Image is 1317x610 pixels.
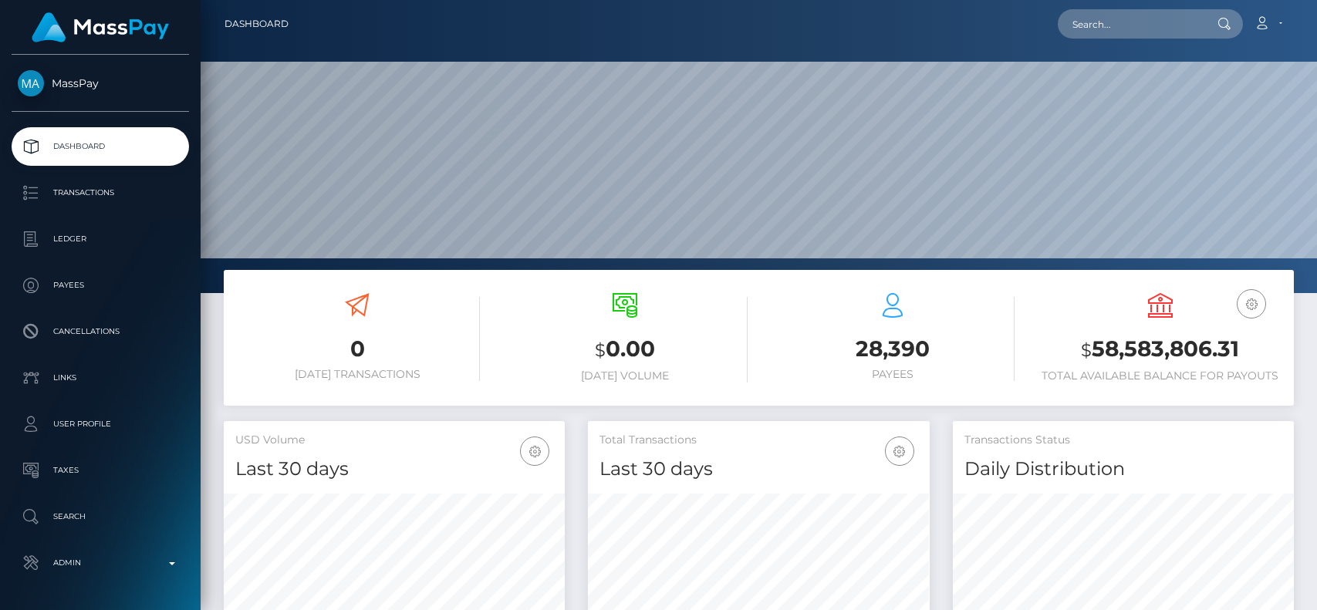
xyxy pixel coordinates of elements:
[12,359,189,397] a: Links
[12,220,189,258] a: Ledger
[1038,369,1282,383] h6: Total Available Balance for Payouts
[12,497,189,536] a: Search
[12,312,189,351] a: Cancellations
[503,369,748,383] h6: [DATE] Volume
[771,368,1015,381] h6: Payees
[12,266,189,305] a: Payees
[18,181,183,204] p: Transactions
[599,433,917,448] h5: Total Transactions
[18,320,183,343] p: Cancellations
[503,334,748,366] h3: 0.00
[12,451,189,490] a: Taxes
[18,505,183,528] p: Search
[18,70,44,96] img: MassPay
[771,334,1015,364] h3: 28,390
[18,459,183,482] p: Taxes
[235,433,553,448] h5: USD Volume
[18,551,183,575] p: Admin
[12,76,189,90] span: MassPay
[18,227,183,251] p: Ledger
[18,274,183,297] p: Payees
[12,127,189,166] a: Dashboard
[235,368,480,381] h6: [DATE] Transactions
[12,405,189,443] a: User Profile
[18,366,183,389] p: Links
[18,135,183,158] p: Dashboard
[235,334,480,364] h3: 0
[599,456,917,483] h4: Last 30 days
[32,12,169,42] img: MassPay Logo
[964,433,1282,448] h5: Transactions Status
[1081,339,1092,361] small: $
[12,174,189,212] a: Transactions
[235,456,553,483] h4: Last 30 days
[18,413,183,436] p: User Profile
[12,544,189,582] a: Admin
[964,456,1282,483] h4: Daily Distribution
[1038,334,1282,366] h3: 58,583,806.31
[595,339,606,361] small: $
[1058,9,1203,39] input: Search...
[225,8,289,40] a: Dashboard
